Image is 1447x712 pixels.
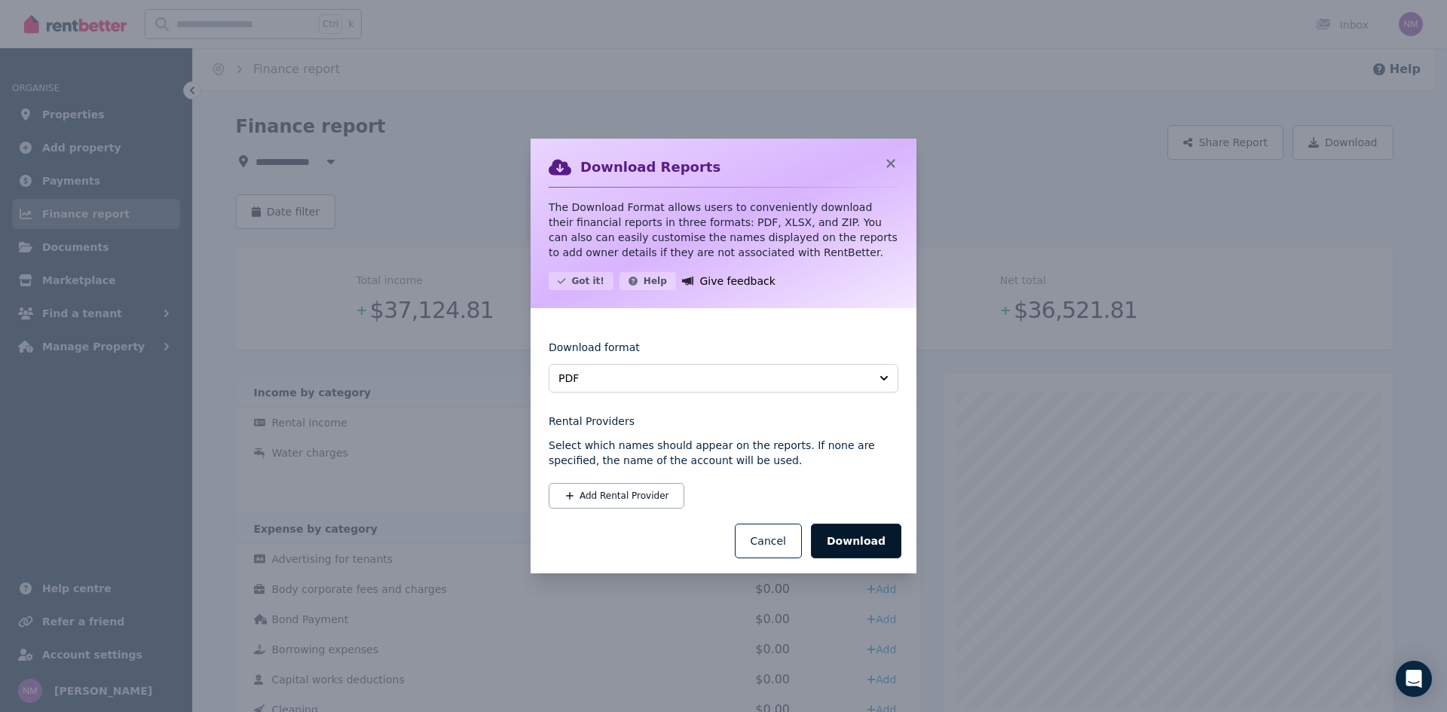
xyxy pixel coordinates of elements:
[735,524,802,558] button: Cancel
[549,340,640,364] label: Download format
[580,157,720,178] h2: Download Reports
[549,200,898,260] p: The Download Format allows users to conveniently download their financial reports in three format...
[558,371,867,386] span: PDF
[549,414,898,429] legend: Rental Providers
[1396,661,1432,697] div: Open Intercom Messenger
[549,483,684,509] button: Add Rental Provider
[619,272,676,290] button: Help
[682,272,776,290] a: Give feedback
[811,524,901,558] button: Download
[549,438,898,468] p: Select which names should appear on the reports. If none are specified, the name of the account w...
[549,272,613,290] button: Got it!
[549,364,898,393] button: PDF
